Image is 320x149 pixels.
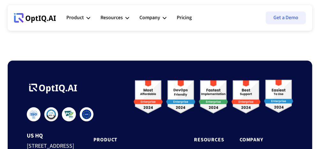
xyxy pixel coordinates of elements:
[240,137,278,143] a: Company
[27,133,93,139] div: US HQ
[66,13,84,22] div: Product
[14,8,56,27] a: Webflow Homepage
[93,137,179,143] a: Product
[177,8,192,27] a: Pricing
[100,13,123,22] div: Resources
[139,13,160,22] div: Company
[100,8,129,27] div: Resources
[66,8,90,27] div: Product
[194,137,225,143] a: Resources
[139,8,167,27] div: Company
[266,12,306,24] a: Get a Demo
